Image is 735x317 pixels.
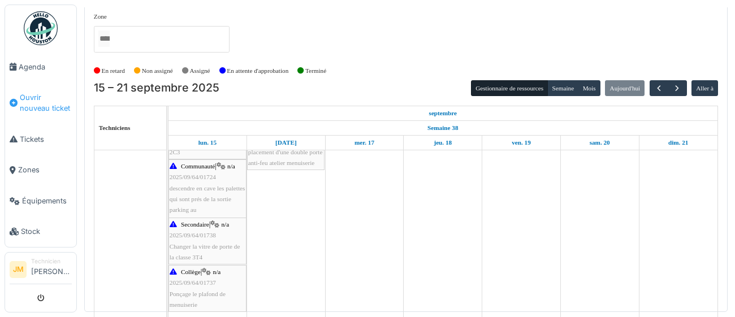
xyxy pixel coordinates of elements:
a: Semaine 38 [425,121,461,135]
a: Agenda [5,51,76,82]
label: En retard [102,66,125,76]
span: Communauté [181,163,215,170]
span: Changer la vitre de porte de la classe 3T4 [170,243,240,260]
div: | [170,161,245,226]
a: JM Technicien[PERSON_NAME] [10,257,72,284]
div: Technicien [31,257,72,266]
button: Aller à [691,80,718,96]
a: Tickets [5,124,76,155]
span: n/a [221,221,229,228]
span: 2025/09/64/01738 [170,232,216,238]
span: Collège [181,268,201,275]
span: n/a [227,163,235,170]
label: En attente d'approbation [227,66,288,76]
span: 2025/09/64/01737 [170,279,216,286]
button: Aujourd'hui [605,80,645,96]
a: 16 septembre 2025 [273,136,300,150]
span: Ouvrir nouveau ticket [20,92,72,114]
a: Équipements [5,185,76,216]
label: Terminé [305,66,326,76]
label: Assigné [190,66,210,76]
span: Stock [21,226,72,237]
label: Zone [94,12,107,21]
span: Tickets [20,134,72,145]
input: Tous [98,31,110,47]
span: Secondaire [181,221,209,228]
div: | [170,267,245,310]
button: Mois [578,80,600,96]
span: descendre en cave les palettes qui sont prés de la sortie parking au [GEOGRAPHIC_DATA] [170,185,245,224]
span: Techniciens [99,124,131,131]
a: 18 septembre 2025 [431,136,455,150]
a: 17 septembre 2025 [352,136,377,150]
span: Zones [18,164,72,175]
a: 21 septembre 2025 [665,136,691,150]
span: 2C3 [170,149,180,155]
a: Ouvrir nouveau ticket [5,82,76,124]
div: | [170,219,245,263]
span: Agenda [19,62,72,72]
a: 15 septembre 2025 [196,136,219,150]
a: Stock [5,216,76,247]
span: Équipements [22,196,72,206]
li: JM [10,261,27,278]
a: 19 septembre 2025 [509,136,534,150]
span: Ponçage le plafond de menuiserie [170,290,226,308]
li: [PERSON_NAME] [31,257,72,281]
button: Semaine [547,80,578,96]
span: 2025/09/64/01724 [170,173,216,180]
a: Zones [5,155,76,186]
label: Non assigné [142,66,173,76]
button: Précédent [650,80,668,97]
span: placement d'une double porte anti-feu atelier menuiserie [248,149,323,166]
h2: 15 – 21 septembre 2025 [94,81,219,95]
button: Gestionnaire de ressources [471,80,548,96]
button: Suivant [668,80,686,97]
a: 15 septembre 2025 [426,106,460,120]
a: 20 septembre 2025 [587,136,613,150]
img: Badge_color-CXgf-gQk.svg [24,11,58,45]
span: n/a [213,268,221,275]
